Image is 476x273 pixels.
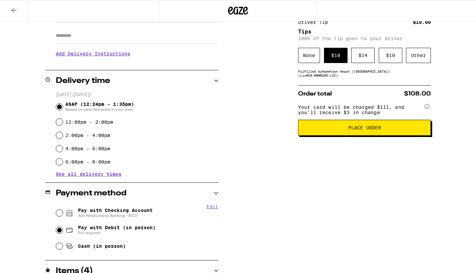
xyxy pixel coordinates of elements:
label: 12:00pm - 2:00pm [65,119,113,125]
span: $108.00 [404,91,431,97]
h2: Payment method [56,189,126,197]
span: Pay with Checking Account [78,208,153,218]
span: Adv Relationship Banking - 8327 [78,213,153,218]
div: Fulfilled by Hometown Heart ([GEOGRAPHIC_DATA]) (Lic# C9-0000295-LIC ) [298,69,431,77]
button: See all delivery times [56,172,121,176]
span: Order total [298,91,332,97]
label: 2:00pm - 4:00pm [65,133,110,138]
span: Your card will be charged $111, and you’ll receive $3 in change [298,102,423,115]
span: Pay with Debit (in person) [78,225,156,230]
h3: Add Delivery Instructions [56,46,218,61]
p: [DATE] ([DATE]) [56,92,218,98]
p: 100% of the tip goes to your driver [298,36,431,41]
div: $ 19 [379,48,402,63]
div: $ 10 [324,48,348,63]
div: Driver Tip [298,20,333,25]
div: Other [406,48,431,63]
h2: Delivery time [56,77,110,85]
span: Cash (in person) [78,243,126,249]
span: ASAP (12:24pm - 1:35pm) [65,102,134,112]
div: None [298,48,320,63]
label: 6:00pm - 8:00pm [65,159,110,165]
span: Based on past deliveries in your area [65,107,134,112]
button: Place Order [298,120,431,136]
div: $10.00 [413,20,431,25]
div: $ 14 [351,48,375,63]
button: Edit [206,204,218,209]
h5: Tips [298,29,431,34]
p: We'll contact you at when we arrive [56,61,218,67]
label: 4:00pm - 6:00pm [65,146,110,151]
span: Pin required [78,230,156,236]
span: Place Order [348,125,381,130]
